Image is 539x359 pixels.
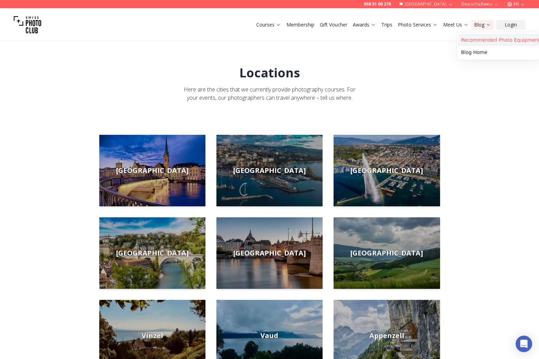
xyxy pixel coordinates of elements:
[116,166,189,175] span: [GEOGRAPHIC_DATA]
[14,11,41,39] img: Swiss photo club
[99,135,205,206] a: [GEOGRAPHIC_DATA]
[260,331,278,340] span: Vaud
[317,20,350,30] button: Gift Voucher
[142,331,163,340] span: Vinzel
[334,135,440,206] a: [GEOGRAPHIC_DATA]
[496,20,525,30] button: Login
[116,248,189,258] span: [GEOGRAPHIC_DATA]
[99,135,205,206] img: zurich
[320,21,347,28] a: Gift Voucher
[440,20,471,30] button: Meet Us
[284,20,317,30] button: Membership
[287,21,314,28] a: Membership
[99,217,205,289] img: bern
[233,166,306,175] span: [GEOGRAPHIC_DATA]
[334,217,440,289] img: neuchatel
[216,135,323,206] a: [GEOGRAPHIC_DATA]
[254,20,284,30] button: Courses
[379,20,395,30] button: Trips
[99,217,205,289] a: [GEOGRAPHIC_DATA]
[474,21,491,28] a: Blog
[334,217,440,289] a: [GEOGRAPHIC_DATA]
[443,21,469,28] a: Meet Us
[216,217,323,289] img: basel
[369,331,404,340] span: Appenzell
[216,135,323,206] img: lausanne
[233,248,306,258] span: [GEOGRAPHIC_DATA]
[381,21,392,28] a: Trips
[395,20,440,30] button: Photo Services
[216,217,323,289] a: [GEOGRAPHIC_DATA]
[239,66,300,80] h1: Locations
[516,336,532,352] div: Open Intercom Messenger
[350,166,423,175] span: [GEOGRAPHIC_DATA]
[256,21,281,28] a: Courses
[350,20,379,30] button: Awards
[334,135,440,206] img: geneve
[353,21,376,28] a: Awards
[184,86,356,101] span: Here are the cities that we currently provide photography courses. For your events, our photograp...
[471,20,494,30] button: Blog
[364,1,391,7] a: 058 51 00 270
[350,248,423,258] span: [GEOGRAPHIC_DATA]
[398,21,438,28] a: Photo Services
